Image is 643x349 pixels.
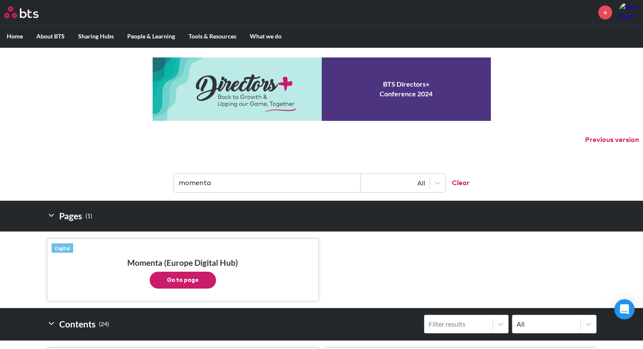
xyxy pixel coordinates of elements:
img: BTS Logo [4,6,38,18]
h2: Pages [47,207,92,224]
input: Find contents, pages and demos... [174,174,361,192]
button: Go to page [150,272,216,289]
h3: Momenta (Europe Digital Hub) [52,258,314,289]
small: ( 1 ) [85,210,92,222]
small: ( 24 ) [99,319,109,330]
label: Tools & Resources [182,25,243,47]
div: All [517,319,576,329]
label: People & Learning [120,25,182,47]
button: Clear [445,174,470,192]
label: About BTS [30,25,71,47]
img: Joel Reed [618,2,639,22]
button: Previous version [585,135,639,145]
a: Go home [4,6,54,18]
a: Conference 2024 [153,57,491,121]
a: Profile [618,2,639,22]
div: Filter results [429,319,488,329]
label: Sharing Hubs [71,25,120,47]
div: All [365,178,425,188]
a: + [598,5,612,19]
h2: Contents [47,315,109,333]
a: Digital [52,243,73,253]
label: What we do [243,25,288,47]
div: Open Intercom Messenger [614,299,635,319]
